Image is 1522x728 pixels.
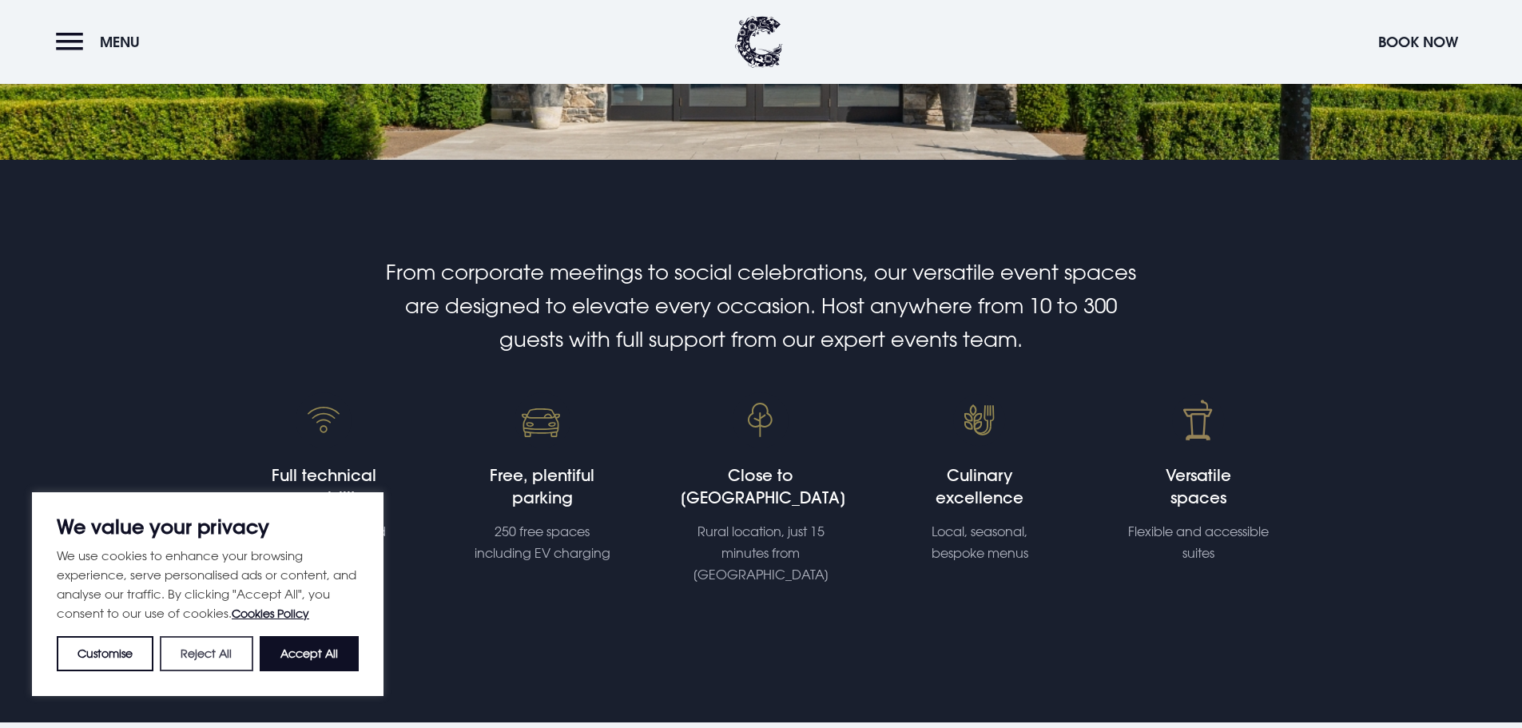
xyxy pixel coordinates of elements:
button: Accept All [260,636,359,671]
h4: Close to [GEOGRAPHIC_DATA] [680,464,842,509]
img: Food Icon [952,392,1007,448]
img: Fast wifi for Corporate Events Bangor, Northern Ireland [296,392,352,448]
h4: Full technical capability [243,464,405,509]
h4: Culinary excellence [898,464,1060,509]
p: We use cookies to enhance your browsing experience, serve personalised ads or content, and analys... [57,546,359,623]
p: We value your privacy [57,517,359,536]
h4: Versatile spaces [1117,464,1279,509]
button: Menu [56,25,148,59]
span: From corporate meetings to social celebrations, our versatile event spaces are designed to elevat... [386,260,1136,352]
span: Menu [100,33,140,51]
button: Customise [57,636,153,671]
img: free parking event venue Bangor, Northern Ireland [515,392,570,448]
img: Clandeboye Lodge [735,16,783,68]
h4: Free, plentiful parking [461,464,623,509]
button: Reject All [160,636,252,671]
p: 250 free spaces including EV charging [471,521,614,564]
button: Book Now [1370,25,1466,59]
p: Local, seasonal, bespoke menus [908,521,1051,564]
img: Event venue Bangor, Northern Ireland [733,392,789,448]
p: Rural location, just 15 minutes from [GEOGRAPHIC_DATA] [689,521,833,587]
a: Cookies Policy [232,607,309,620]
img: Lecturn Icon [1170,392,1226,448]
p: Flexible and accessible suites [1127,521,1270,564]
div: We value your privacy [32,492,383,696]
